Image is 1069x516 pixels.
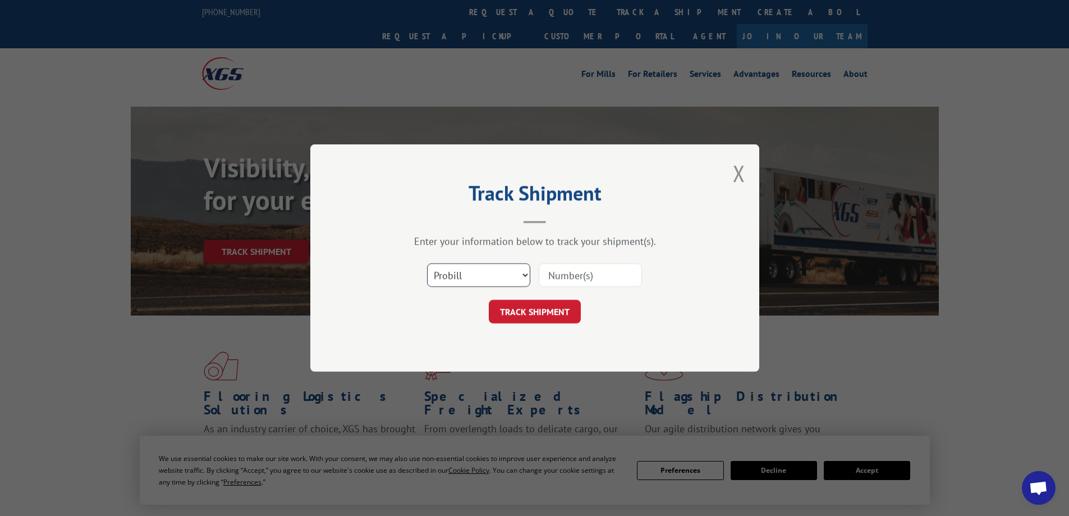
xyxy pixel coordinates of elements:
[733,158,745,188] button: Close modal
[366,185,703,207] h2: Track Shipment
[489,300,581,323] button: TRACK SHIPMENT
[1022,471,1056,505] div: Open chat
[366,235,703,248] div: Enter your information below to track your shipment(s).
[539,263,642,287] input: Number(s)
